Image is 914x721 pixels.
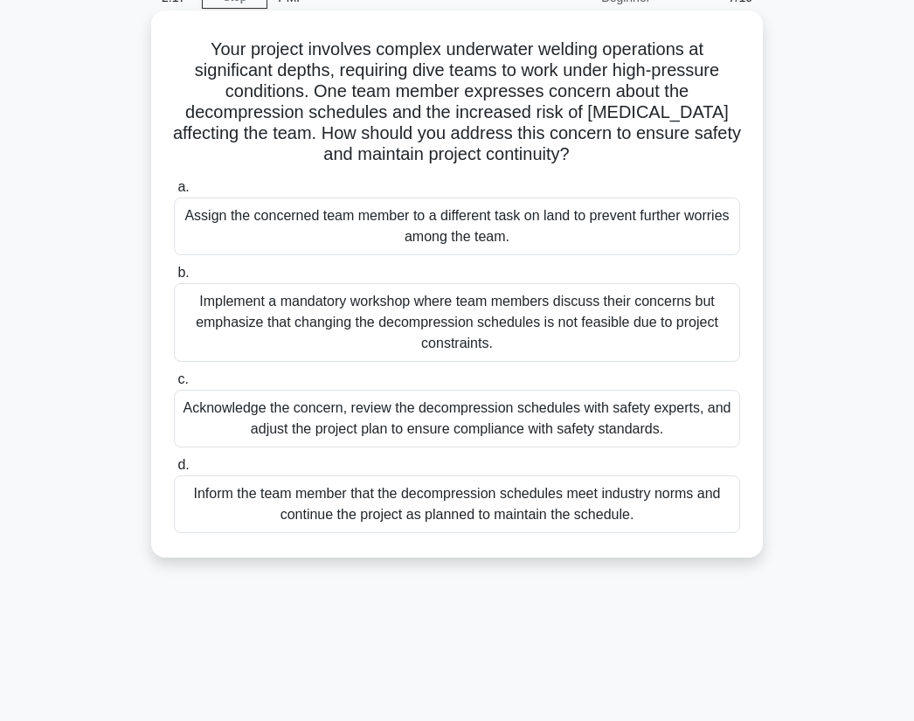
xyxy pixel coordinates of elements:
[174,390,740,447] div: Acknowledge the concern, review the decompression schedules with safety experts, and adjust the p...
[174,283,740,362] div: Implement a mandatory workshop where team members discuss their concerns but emphasize that chang...
[177,457,189,472] span: d.
[177,371,188,386] span: c.
[177,265,189,280] span: b.
[177,179,189,194] span: a.
[174,198,740,255] div: Assign the concerned team member to a different task on land to prevent further worries among the...
[172,38,742,166] h5: Your project involves complex underwater welding operations at significant depths, requiring dive...
[174,475,740,533] div: Inform the team member that the decompression schedules meet industry norms and continue the proj...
